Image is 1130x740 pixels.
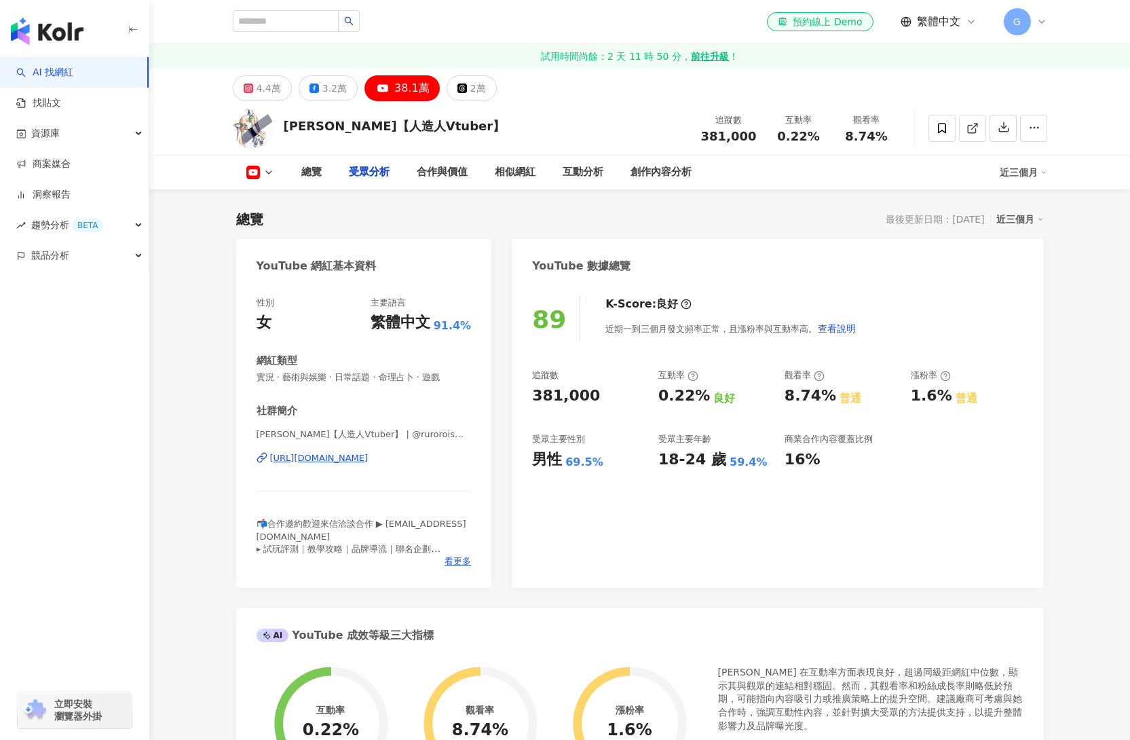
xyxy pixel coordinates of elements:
div: K-Score : [605,297,692,312]
span: search [344,16,354,26]
div: 0.22% [303,721,359,740]
span: 91.4% [434,318,472,333]
span: G [1013,14,1021,29]
div: BETA [72,219,103,232]
div: 8.74% [785,386,836,407]
div: 網紅類型 [257,354,297,368]
div: 商業合作內容覆蓋比例 [785,433,873,445]
div: 1.6% [607,721,652,740]
div: 381,000 [532,386,600,407]
div: 主要語言 [371,297,406,309]
strong: 前往升級 [691,50,729,63]
span: 381,000 [701,129,757,143]
div: 總覽 [301,164,322,181]
div: [URL][DOMAIN_NAME] [270,452,369,464]
div: 追蹤數 [532,369,559,382]
div: 追蹤數 [701,113,757,127]
div: 合作與價值 [417,164,468,181]
div: 觀看率 [466,705,494,716]
div: 互動率 [316,705,345,716]
a: 商案媒合 [16,158,71,171]
span: 趨勢分析 [31,210,103,240]
button: 查看說明 [817,315,856,342]
span: 看更多 [445,555,471,568]
button: 3.2萬 [299,75,358,101]
a: 洞察報告 [16,188,71,202]
span: 8.74% [845,130,887,143]
div: 總覽 [236,210,263,229]
div: 互動率 [773,113,825,127]
div: 受眾主要性別 [532,433,585,445]
a: chrome extension立即安裝 瀏覽器外掛 [18,692,132,728]
span: 競品分析 [31,240,69,271]
div: 相似網紅 [495,164,535,181]
button: 4.4萬 [233,75,292,101]
div: 18-24 歲 [658,449,726,470]
span: rise [16,221,26,230]
div: YouTube 成效等級三大指標 [257,628,434,643]
div: 性別 [257,297,274,309]
div: 2萬 [470,79,486,98]
a: searchAI 找網紅 [16,66,73,79]
div: 4.4萬 [257,79,281,98]
img: KOL Avatar [233,108,274,149]
div: 互動分析 [563,164,603,181]
div: 1.6% [911,386,952,407]
div: 預約線上 Demo [778,15,862,29]
div: 16% [785,449,821,470]
span: 查看說明 [818,323,856,334]
div: AI [257,629,289,642]
div: 89 [532,306,566,333]
div: [PERSON_NAME]【人造人Vtuber】 [284,117,506,134]
div: 互動率 [658,369,698,382]
div: 漲粉率 [616,705,644,716]
div: 最後更新日期：[DATE] [886,214,984,225]
div: 近期一到三個月發文頻率正常，且漲粉率與互動率高。 [605,315,856,342]
div: 59.4% [730,455,768,470]
span: 實況 · 藝術與娛樂 · 日常話題 · 命理占卜 · 遊戲 [257,371,472,384]
div: 普通 [840,391,861,406]
div: 0.22% [658,386,710,407]
div: 受眾分析 [349,164,390,181]
div: 38.1萬 [394,79,430,98]
img: chrome extension [22,699,48,721]
div: 觀看率 [785,369,825,382]
div: 繁體中文 [371,312,430,333]
div: 3.2萬 [322,79,347,98]
a: [URL][DOMAIN_NAME] [257,452,472,464]
div: YouTube 網紅基本資料 [257,259,377,274]
div: 觀看率 [841,113,892,127]
div: [PERSON_NAME] 在互動率方面表現良好，超過同級距網紅中位數，顯示其與觀眾的連結相對穩固。然而，其觀看率和粉絲成長率則略低於預期，可能指向內容吸引力或推廣策略上的提升空間。建議廠商可考... [718,666,1023,733]
a: 找貼文 [16,96,61,110]
span: [PERSON_NAME]【人造人Vtuber】 | @ruroroisme | UCRf7OJA3azS4RsGd_G96FUw [257,428,472,441]
div: 近三個月 [1000,162,1047,183]
div: 創作內容分析 [630,164,692,181]
div: 8.74% [452,721,508,740]
div: 社群簡介 [257,404,297,418]
div: 男性 [532,449,562,470]
span: 繁體中文 [917,14,960,29]
div: 普通 [956,391,977,406]
button: 38.1萬 [364,75,440,101]
div: 近三個月 [996,210,1044,228]
div: 受眾主要年齡 [658,433,711,445]
img: logo [11,18,83,45]
span: 立即安裝 瀏覽器外掛 [54,698,102,722]
span: 0.22% [777,130,819,143]
a: 試用時間尚餘：2 天 11 時 50 分，前往升級！ [149,44,1130,69]
button: 2萬 [447,75,497,101]
div: 漲粉率 [911,369,951,382]
div: YouTube 數據總覽 [532,259,630,274]
div: 良好 [713,391,735,406]
a: 預約線上 Demo [767,12,873,31]
span: 📬合作邀約歡迎來信洽談合作 ▶ [EMAIL_ADDRESS][DOMAIN_NAME] ▸ 試玩評測｜教學攻略｜品牌導流｜聯名企劃 歡迎遊戲廠商、品牌行銷單位、或其他創作者合作 期待與你們一起... [257,519,468,665]
div: 69.5% [565,455,603,470]
div: 女 [257,312,271,333]
span: 資源庫 [31,118,60,149]
div: 良好 [656,297,678,312]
